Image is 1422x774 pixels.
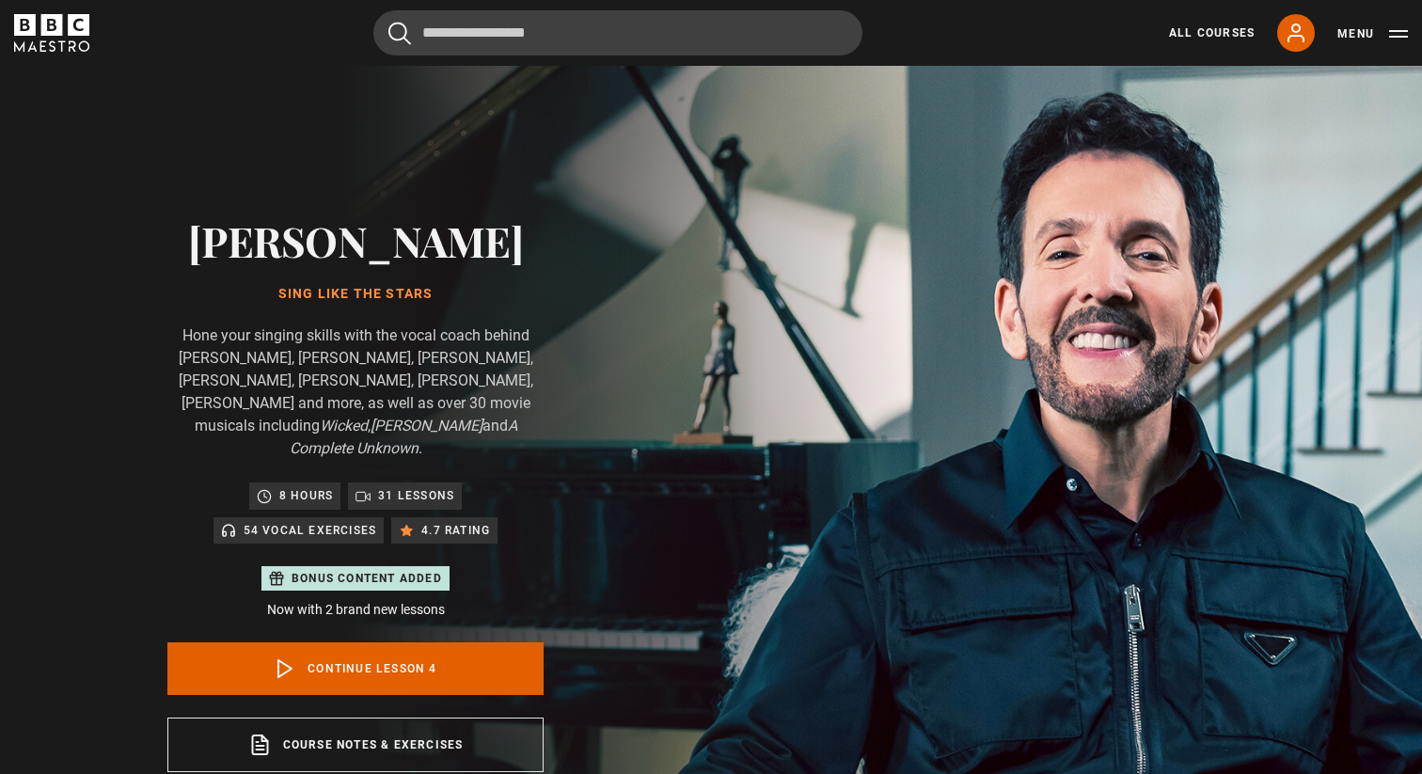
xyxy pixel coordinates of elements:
p: 8 hours [279,486,333,505]
a: All Courses [1169,24,1255,41]
p: 31 lessons [378,486,454,505]
p: 4.7 rating [421,521,490,540]
button: Toggle navigation [1337,24,1408,43]
i: A Complete Unknown [290,417,517,457]
i: Wicked [320,417,368,434]
h2: [PERSON_NAME] [167,216,544,264]
h1: Sing Like the Stars [167,287,544,302]
p: Now with 2 brand new lessons [167,600,544,620]
p: 54 Vocal Exercises [244,521,377,540]
svg: BBC Maestro [14,14,89,52]
a: Continue lesson 4 [167,642,544,695]
p: Bonus content added [292,570,442,587]
a: Course notes & exercises [167,718,544,772]
button: Submit the search query [388,22,411,45]
p: Hone your singing skills with the vocal coach behind [PERSON_NAME], [PERSON_NAME], [PERSON_NAME],... [167,324,544,460]
input: Search [373,10,862,55]
i: [PERSON_NAME] [371,417,482,434]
